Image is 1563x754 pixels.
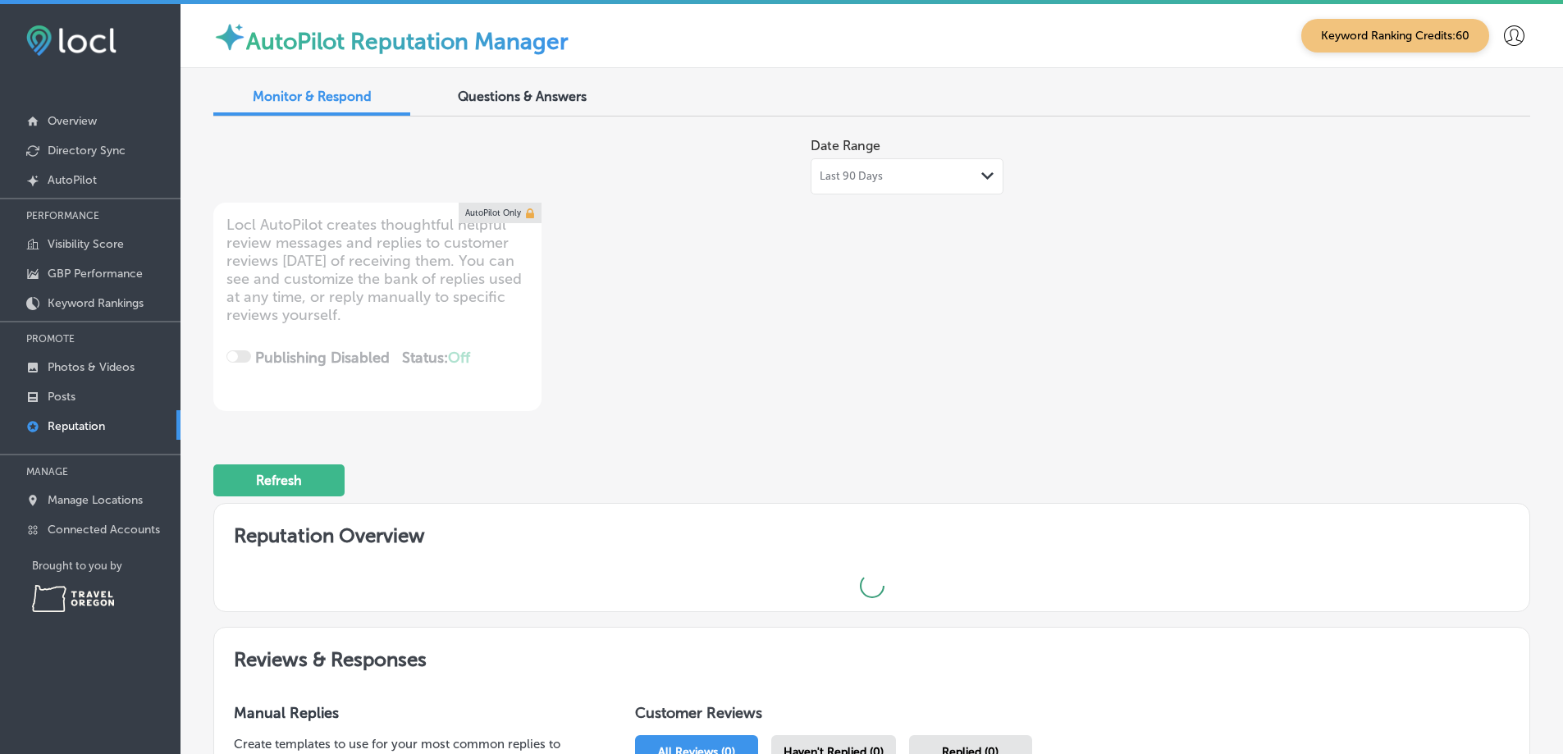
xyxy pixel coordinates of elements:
[48,523,160,537] p: Connected Accounts
[253,89,372,104] span: Monitor & Respond
[635,704,1510,729] h1: Customer Reviews
[48,390,75,404] p: Posts
[48,267,143,281] p: GBP Performance
[213,21,246,53] img: autopilot-icon
[48,144,126,158] p: Directory Sync
[246,28,569,55] label: AutoPilot Reputation Manager
[48,419,105,433] p: Reputation
[48,114,97,128] p: Overview
[214,504,1529,560] h2: Reputation Overview
[48,360,135,374] p: Photos & Videos
[48,237,124,251] p: Visibility Score
[811,138,880,153] label: Date Range
[48,173,97,187] p: AutoPilot
[820,170,883,183] span: Last 90 Days
[32,585,114,612] img: Travel Oregon
[48,296,144,310] p: Keyword Rankings
[32,560,181,572] p: Brought to you by
[234,704,583,722] h3: Manual Replies
[1301,19,1489,53] span: Keyword Ranking Credits: 60
[458,89,587,104] span: Questions & Answers
[26,25,117,56] img: fda3e92497d09a02dc62c9cd864e3231.png
[48,493,143,507] p: Manage Locations
[213,464,345,496] button: Refresh
[214,628,1529,684] h2: Reviews & Responses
